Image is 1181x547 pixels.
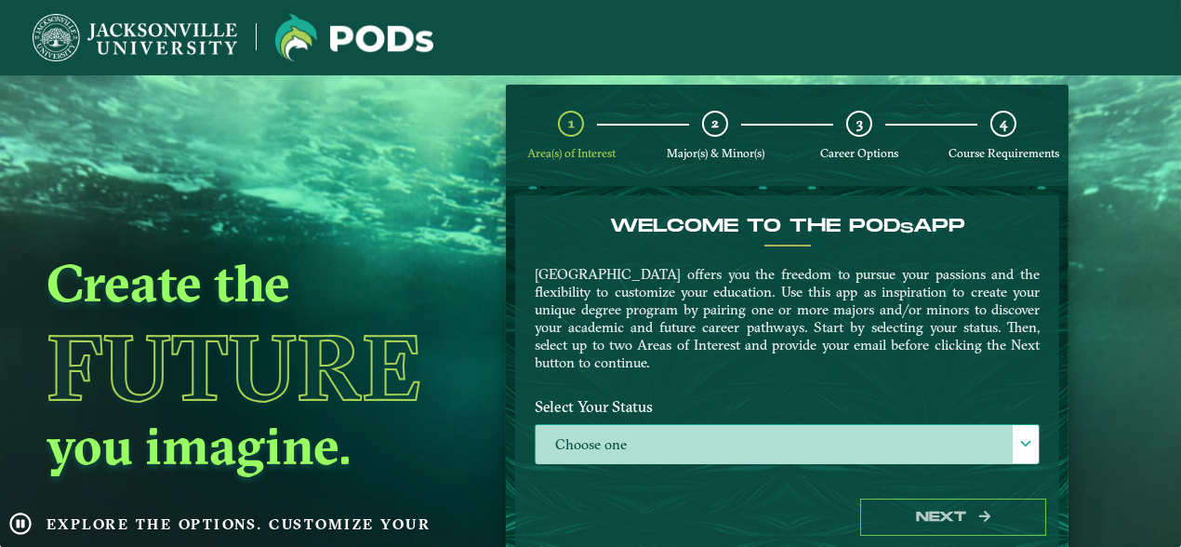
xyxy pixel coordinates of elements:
[667,146,764,160] span: Major(s) & Minor(s)
[860,499,1046,537] button: Next
[46,322,461,413] h1: Future
[46,413,461,478] h2: you imagine.
[535,215,1040,237] h4: Welcome to the POD app
[900,220,913,237] sub: s
[536,425,1039,465] label: Choose one
[521,390,1054,424] label: Select Your Status
[521,477,1054,512] label: Select Your Area(s) of Interest
[730,483,737,497] sup: ⋆
[1000,114,1007,132] span: 4
[535,265,1040,371] p: [GEOGRAPHIC_DATA] offers you the freedom to pursue your passions and the flexibility to customize...
[568,114,575,132] span: 1
[46,250,461,315] h2: Create the
[949,146,1059,160] span: Course Requirements
[820,146,898,160] span: Career Options
[527,146,616,160] span: Area(s) of Interest
[711,114,719,132] span: 2
[33,14,237,61] img: Jacksonville University logo
[856,114,863,132] span: 3
[275,14,433,61] img: Jacksonville University logo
